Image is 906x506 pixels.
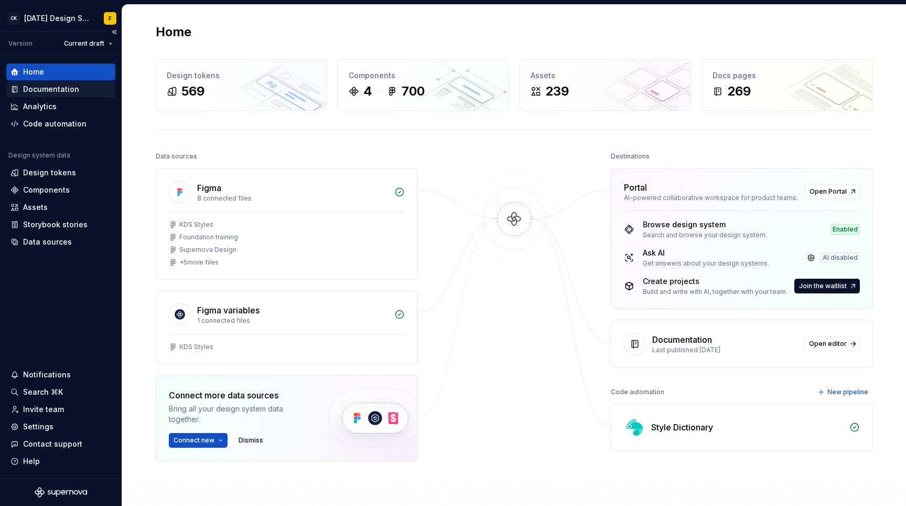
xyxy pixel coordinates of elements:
div: Contact support [23,439,82,449]
div: Create projects [643,276,788,287]
div: 239 [545,83,569,100]
div: Documentation [23,84,79,94]
a: Assets [6,199,115,216]
div: AI disabled [821,252,860,263]
div: Help [23,456,40,467]
div: 269 [727,83,751,100]
span: Join the waitlist [799,282,847,290]
div: Docs pages [713,70,862,81]
div: Portal [624,181,647,194]
div: Style Dictionary [651,421,713,434]
span: New pipeline [827,388,868,396]
a: Code automation [6,115,115,132]
div: Bring all your design system data together. [169,404,310,425]
div: Supernova Design [179,246,236,254]
a: Settings [6,418,115,435]
div: Components [23,185,70,195]
div: Enabled [830,224,860,235]
div: Figma variables [197,304,260,317]
a: Invite team [6,401,115,418]
div: Build and write with AI, together with your team. [643,288,788,296]
div: Get answers about your design systems. [643,259,769,268]
div: Home [23,67,44,77]
button: Collapse sidebar [107,25,122,39]
div: Last published [DATE] [652,346,798,354]
div: Invite team [23,404,64,415]
a: Design tokens569 [156,59,327,111]
div: 569 [181,83,204,100]
div: Code automation [23,119,87,129]
div: Ask AI [643,248,769,258]
div: 4 [363,83,372,100]
div: Search ⌘K [23,387,63,397]
a: Design tokens [6,164,115,181]
div: Design tokens [167,70,316,81]
span: Open Portal [810,187,847,196]
div: Notifications [23,370,71,380]
div: Design system data [8,151,70,160]
button: Notifications [6,366,115,383]
button: Contact support [6,436,115,452]
div: F [109,14,112,23]
div: Destinations [611,149,650,164]
div: Foundation training [179,233,238,241]
div: AI-powered collaborative workspace for product teams. [624,194,799,202]
div: Storybook stories [23,219,88,230]
div: Version [8,39,33,48]
a: Components4700 [338,59,509,111]
div: Design tokens [23,167,76,178]
div: Settings [23,421,53,432]
button: Join the waitlist [794,279,860,293]
div: Assets [531,70,680,81]
div: 8 connected files [197,194,388,203]
button: Search ⌘K [6,384,115,400]
a: Analytics [6,98,115,115]
a: Storybook stories [6,216,115,233]
div: [DATE] Design System [24,13,91,24]
div: Search and browse your design system. [643,231,767,239]
button: Connect new [169,433,228,448]
button: Dismiss [234,433,268,448]
div: Browse design system [643,219,767,230]
div: Assets [23,202,48,213]
div: KDS Styles [179,220,213,229]
span: Current draft [64,39,104,48]
div: 700 [402,83,425,100]
span: Connect new [174,436,214,445]
button: Current draft [59,36,117,51]
span: Dismiss [239,436,263,445]
div: Components [349,70,498,81]
a: Documentation [6,81,115,98]
div: Documentation [652,333,712,346]
button: Help [6,453,115,470]
button: New pipeline [814,385,873,399]
div: Analytics [23,101,57,112]
span: Open editor [809,340,847,348]
button: CK[DATE] Design SystemF [2,7,120,29]
div: CK [7,12,20,25]
a: Docs pages269 [702,59,873,111]
a: Figma variables1 connected filesKDS Styles [156,290,418,364]
div: Figma [197,182,221,194]
a: Open Portal [805,184,860,199]
a: Figma8 connected filesKDS StylesFoundation trainingSupernova Design+5more files [156,168,418,280]
div: Data sources [23,237,72,247]
a: Home [6,64,115,80]
a: Data sources [6,234,115,250]
svg: Supernova Logo [35,487,87,498]
a: Open editor [804,336,860,351]
h2: Home [156,24,191,40]
div: 1 connected files [197,317,388,325]
div: + 5 more files [179,258,219,267]
div: Connect more data sources [169,389,310,402]
a: Assets239 [520,59,691,111]
a: Components [6,182,115,198]
div: Data sources [156,149,197,164]
div: KDS Styles [179,343,213,351]
div: Code automation [611,385,664,399]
